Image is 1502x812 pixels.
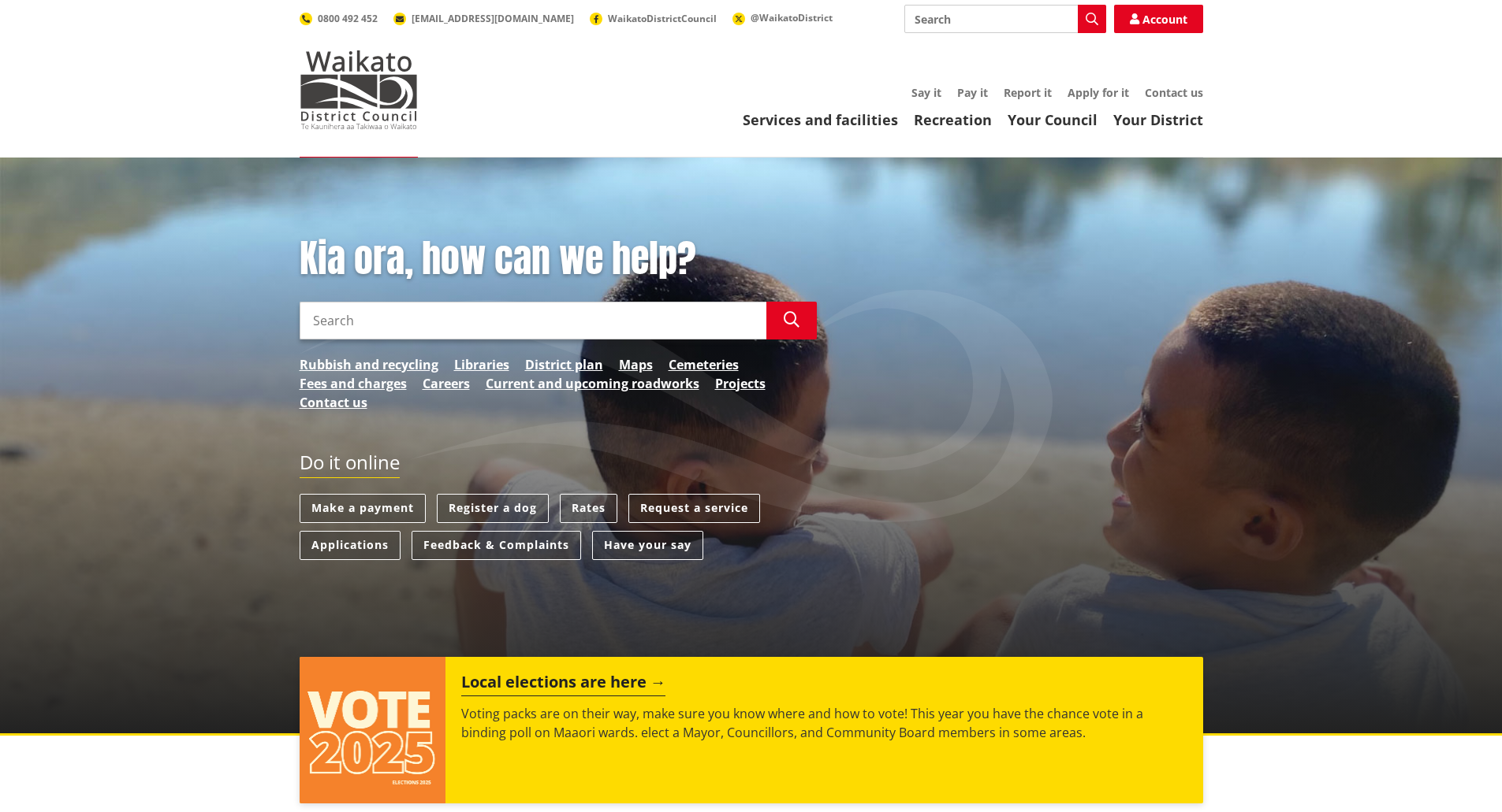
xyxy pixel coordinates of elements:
[715,374,766,393] a: Projects
[904,5,1106,33] input: Search input
[619,355,653,374] a: Maps
[751,11,833,24] span: @WaikatoDistrict
[300,236,817,282] h1: Kia ora, how can we help?
[300,374,407,393] a: Fees and charges
[1145,85,1203,100] a: Contact us
[914,110,992,129] a: Recreation
[300,451,400,479] h2: Do it online
[412,531,581,560] a: Feedback & Complaints
[560,494,617,523] a: Rates
[454,355,509,374] a: Libraries
[1114,5,1203,33] a: Account
[300,657,446,803] img: Vote 2025
[592,531,703,560] a: Have your say
[486,374,699,393] a: Current and upcoming roadworks
[608,12,717,25] span: WaikatoDistrictCouncil
[300,355,438,374] a: Rubbish and recycling
[1068,85,1129,100] a: Apply for it
[423,374,470,393] a: Careers
[461,673,665,696] h2: Local elections are here
[628,494,760,523] a: Request a service
[525,355,603,374] a: District plan
[911,85,941,100] a: Say it
[318,12,378,25] span: 0800 492 452
[461,704,1187,742] p: Voting packs are on their way, make sure you know where and how to vote! This year you have the c...
[1113,110,1203,129] a: Your District
[393,12,574,25] a: [EMAIL_ADDRESS][DOMAIN_NAME]
[669,355,739,374] a: Cemeteries
[957,85,988,100] a: Pay it
[300,657,1203,803] a: Local elections are here Voting packs are on their way, make sure you know where and how to vote!...
[732,11,833,24] a: @WaikatoDistrict
[1004,85,1052,100] a: Report it
[300,494,426,523] a: Make a payment
[300,531,401,560] a: Applications
[300,50,418,129] img: Waikato District Council - Te Kaunihera aa Takiwaa o Waikato
[590,12,717,25] a: WaikatoDistrictCouncil
[412,12,574,25] span: [EMAIL_ADDRESS][DOMAIN_NAME]
[300,393,367,412] a: Contact us
[300,302,766,339] input: Search input
[1008,110,1098,129] a: Your Council
[437,494,549,523] a: Register a dog
[743,110,898,129] a: Services and facilities
[300,12,378,25] a: 0800 492 452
